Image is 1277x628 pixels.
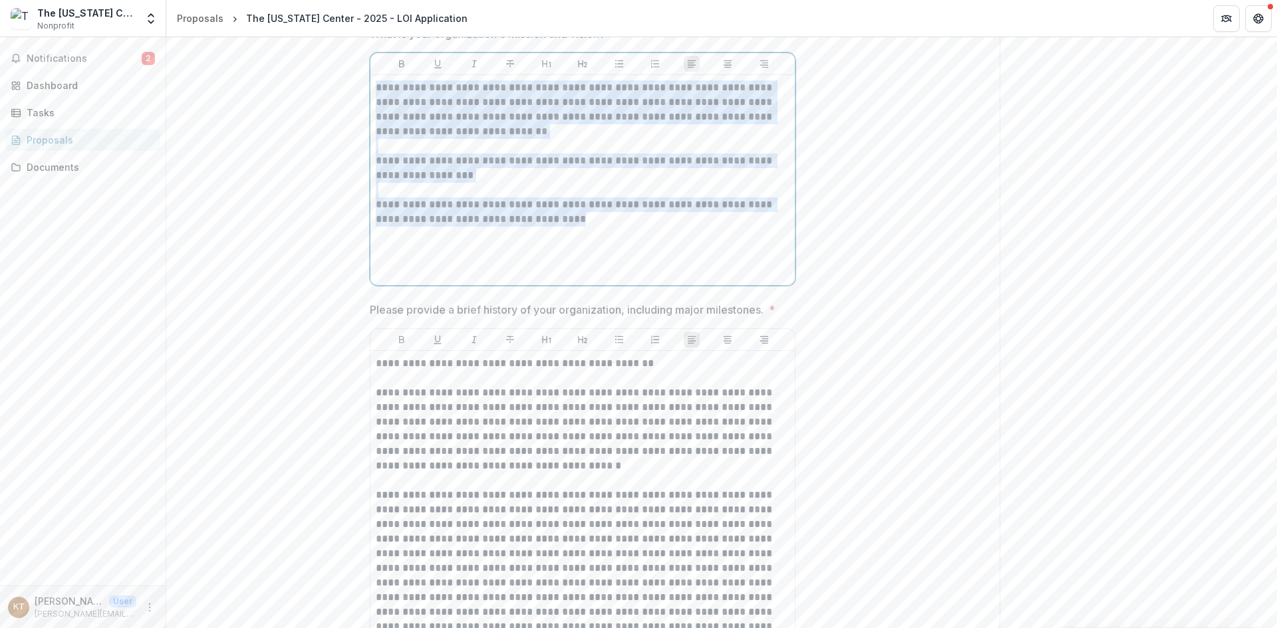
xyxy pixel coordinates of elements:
img: The Florida Center for Early Childhood [11,8,32,29]
button: Bullet List [611,56,627,72]
button: Ordered List [647,332,663,348]
button: Italicize [466,332,482,348]
button: Heading 2 [575,332,591,348]
button: Get Help [1245,5,1272,32]
p: Please provide a brief history of your organization, including major milestones. [370,302,764,318]
button: Open entity switcher [142,5,160,32]
button: Italicize [466,56,482,72]
p: [PERSON_NAME] [35,594,104,608]
button: Partners [1213,5,1240,32]
a: Documents [5,156,160,178]
button: Align Center [720,332,736,348]
button: Align Left [684,332,700,348]
a: Proposals [172,9,229,28]
button: More [142,599,158,615]
button: Heading 1 [539,332,555,348]
a: Tasks [5,102,160,124]
button: Align Right [756,56,772,72]
button: Ordered List [647,56,663,72]
button: Underline [430,332,446,348]
div: Kimberly Treharne [13,603,25,611]
button: Heading 1 [539,56,555,72]
button: Align Center [720,56,736,72]
nav: breadcrumb [172,9,473,28]
div: Tasks [27,106,150,120]
button: Strike [502,56,518,72]
div: Proposals [27,133,150,147]
button: Align Right [756,332,772,348]
button: Notifications2 [5,48,160,69]
p: User [109,595,136,607]
button: Heading 2 [575,56,591,72]
button: Bullet List [611,332,627,348]
div: Documents [27,160,150,174]
button: Underline [430,56,446,72]
div: The [US_STATE] Center - 2025 - LOI Application [246,11,468,25]
button: Bold [394,332,410,348]
a: Proposals [5,129,160,151]
button: Align Left [684,56,700,72]
span: Nonprofit [37,20,74,32]
a: Dashboard [5,74,160,96]
p: [PERSON_NAME][EMAIL_ADDRESS][PERSON_NAME][DOMAIN_NAME] [35,608,136,620]
span: 2 [142,52,155,65]
button: Bold [394,56,410,72]
span: Notifications [27,53,142,64]
div: Proposals [177,11,223,25]
button: Strike [502,332,518,348]
div: The [US_STATE] Center for Early Childhood [37,6,136,20]
div: Dashboard [27,78,150,92]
